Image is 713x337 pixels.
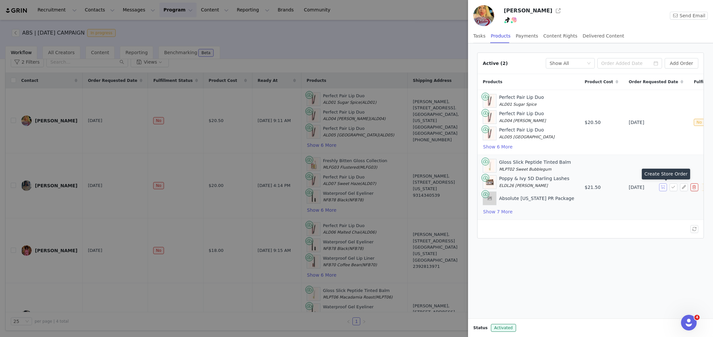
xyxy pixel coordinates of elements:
div: Show All [550,58,569,68]
span: ELDL26 [PERSON_NAME] [499,183,548,188]
span: Product Cost [585,79,613,85]
div: Poppy & Ivy 5D Darling Lashes [499,175,569,189]
img: ELDL34_a595c361-9f58-437b-86ff-f0ec70d8a304.jpg [485,176,494,189]
span: [DATE] [629,184,644,191]
div: Absolute [US_STATE] PR Package [499,195,574,202]
input: Order Added Date [597,58,662,69]
span: ALD04 [PERSON_NAME] [499,118,546,123]
div: Create Store Order [642,169,690,179]
span: 4 [694,315,700,320]
i: icon: calendar [654,61,658,66]
div: Payments [516,29,538,43]
span: $20.50 [585,119,601,126]
div: Active (2) [483,60,508,67]
div: Products [491,29,510,43]
button: Show 7 More [483,208,513,216]
img: placeholder-square.jpeg [483,192,496,205]
img: ald04_baf3a8b7-003d-4113-bb56-5c1f18090ff1.jpg [485,111,494,124]
img: instagram.svg [511,17,517,23]
span: ALD01 Sugar Spice [499,102,537,107]
span: $21.50 [585,184,601,191]
button: Add Order [665,58,698,69]
span: [DATE] [629,119,644,126]
div: Gloss Slick Peptide Tinted Balm [499,159,571,173]
iframe: Intercom live chat [681,315,697,330]
div: Delivered Content [583,29,624,43]
div: Content Rights [543,29,577,43]
span: Status [473,325,488,331]
span: ALD05 [GEOGRAPHIC_DATA] [499,135,554,139]
div: Perfect Pair Lip Duo [499,127,554,140]
img: ald04_baf3a8b7-003d-4113-bb56-5c1f18090ff1.jpg [485,127,494,140]
span: Activated [491,324,516,332]
h3: [PERSON_NAME] [504,7,552,15]
img: ald04_baf3a8b7-003d-4113-bb56-5c1f18090ff1.jpg [485,94,494,107]
div: Perfect Pair Lip Duo [499,94,544,108]
img: MLPT01_PeptideBalm_JJ_67315f42-27d9-49ca-a9fb-356929b95542.jpg [485,159,494,172]
img: ff2b2556-27a2-4a86-8870-57ec2d452517.jpg [473,5,494,26]
button: Show 6 More [483,143,513,151]
span: MLPT02 Sweet Bubblegum [499,167,551,172]
span: Order Requested Date [629,79,678,85]
div: Tasks [473,29,486,43]
article: Active [477,53,704,238]
span: Products [483,79,502,85]
div: Perfect Pair Lip Duo [499,110,546,124]
button: Send Email [670,12,708,20]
